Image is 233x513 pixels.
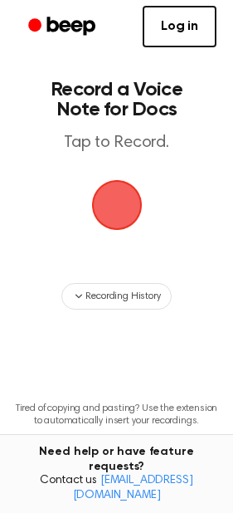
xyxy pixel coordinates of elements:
img: Beep Logo [92,180,142,230]
span: Recording History [85,289,160,304]
p: Tap to Record. [30,133,203,154]
a: Beep [17,11,110,43]
p: Tired of copying and pasting? Use the extension to automatically insert your recordings. [13,403,220,427]
a: [EMAIL_ADDRESS][DOMAIN_NAME] [73,475,193,501]
span: Contact us [10,474,223,503]
button: Recording History [61,283,171,310]
a: Log in [143,6,216,47]
h1: Record a Voice Note for Docs [30,80,203,120]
